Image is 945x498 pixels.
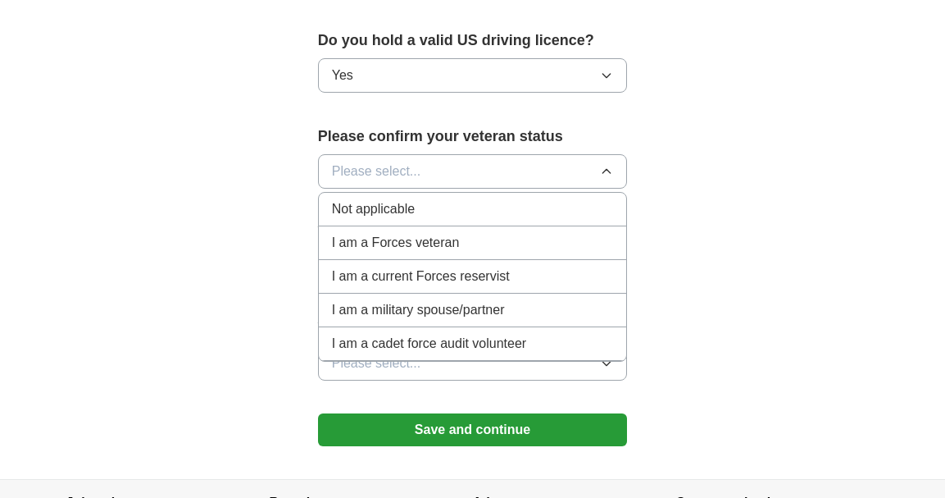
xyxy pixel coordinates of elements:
span: Yes [332,66,353,85]
span: Not applicable [332,199,415,219]
span: I am a current Forces reservist [332,267,510,286]
button: Please select... [318,346,628,381]
span: I am a military spouse/partner [332,300,505,320]
span: I am a cadet force audit volunteer [332,334,526,354]
span: Please select... [332,354,421,373]
button: Please select... [318,154,628,189]
label: Do you hold a valid US driving licence? [318,30,628,52]
span: I am a Forces veteran [332,233,460,253]
button: Save and continue [318,413,628,446]
label: Please confirm your veteran status [318,126,628,148]
span: Please select... [332,162,421,181]
button: Yes [318,58,628,93]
